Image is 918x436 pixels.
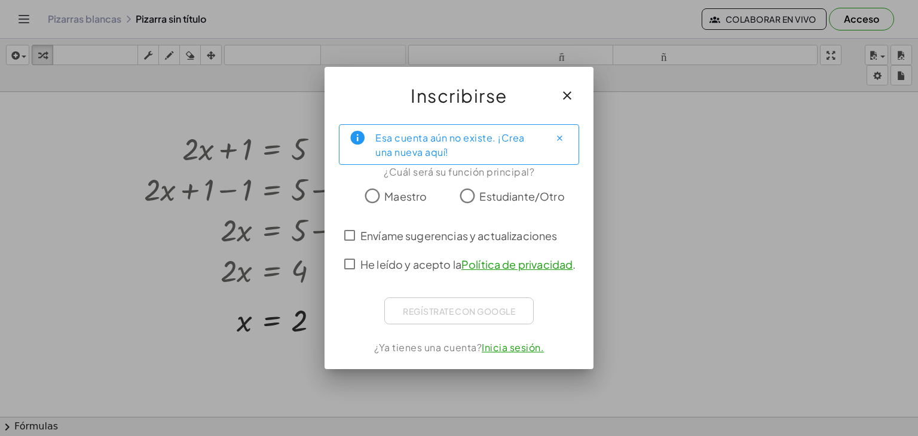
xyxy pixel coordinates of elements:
[384,165,534,178] font: ¿Cuál será su función principal?
[360,229,558,242] font: Envíame sugerencias y actualizaciones
[375,131,525,158] font: Esa cuenta aún no existe. ¡Crea una nueva aquí!
[411,84,507,107] font: Inscribirse
[374,341,482,354] font: ¿Ya tienes una cuenta?
[550,128,569,148] button: Cerca
[573,257,576,271] font: .
[461,257,573,271] a: Política de privacidad
[360,257,461,271] font: He leído y acepto la
[384,189,427,203] font: Maestro
[482,341,544,354] a: Inicia sesión.
[479,189,564,203] font: Estudiante/Otro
